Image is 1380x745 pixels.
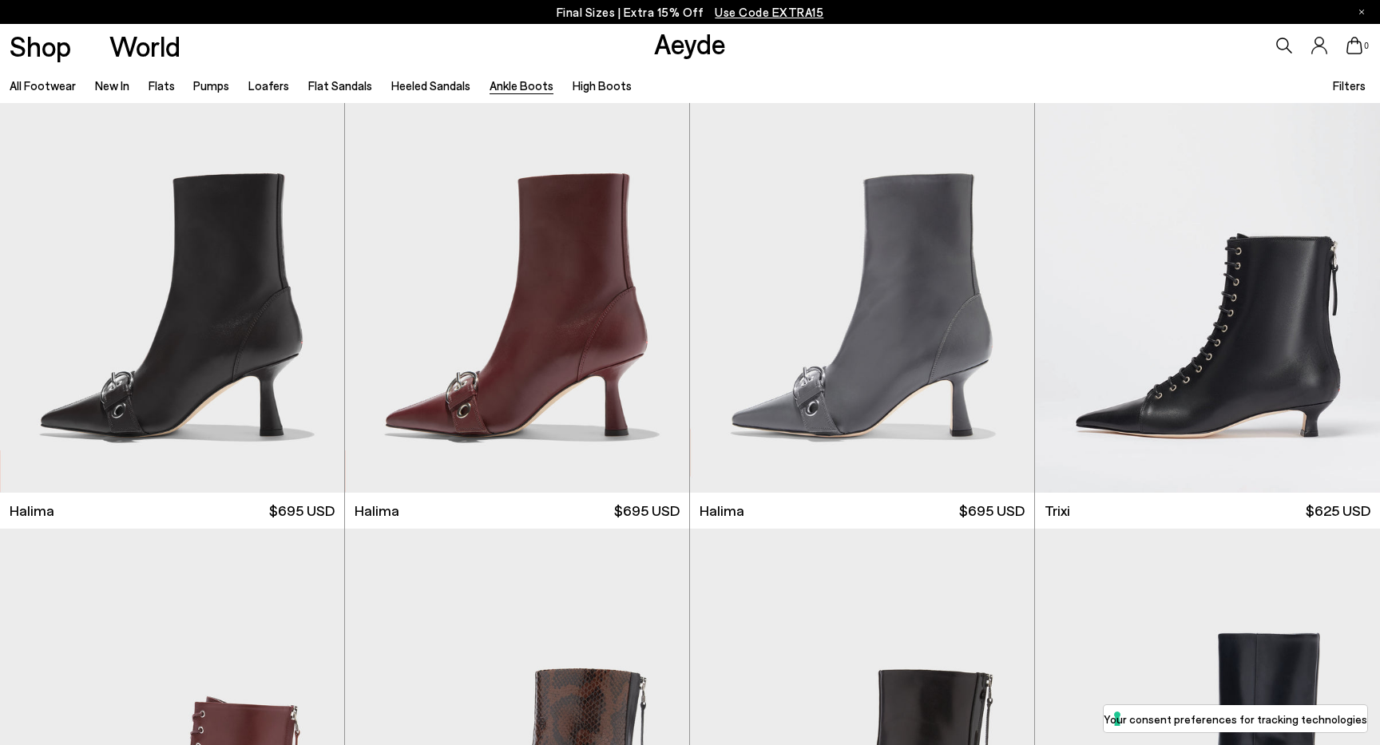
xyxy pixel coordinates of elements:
[1045,501,1070,521] span: Trixi
[95,78,129,93] a: New In
[690,493,1034,529] a: Halima $695 USD
[1104,711,1367,727] label: Your consent preferences for tracking technologies
[1362,42,1370,50] span: 0
[490,78,553,93] a: Ankle Boots
[557,2,824,22] p: Final Sizes | Extra 15% Off
[308,78,372,93] a: Flat Sandals
[959,501,1025,521] span: $695 USD
[345,60,689,493] img: Halima Eyelet Pointed Boots
[1035,493,1380,529] a: Trixi $625 USD
[391,78,470,93] a: Heeled Sandals
[355,501,399,521] span: Halima
[715,5,823,19] span: Navigate to /collections/ss25-final-sizes
[690,60,1034,493] img: Halima Eyelet Pointed Boots
[149,78,175,93] a: Flats
[1333,78,1366,93] span: Filters
[248,78,289,93] a: Loafers
[573,78,632,93] a: High Boots
[269,501,335,521] span: $695 USD
[10,78,76,93] a: All Footwear
[1035,60,1380,493] img: Trixi Lace-Up Boots
[345,493,689,529] a: Halima $695 USD
[193,78,229,93] a: Pumps
[10,32,71,60] a: Shop
[109,32,180,60] a: World
[10,501,54,521] span: Halima
[1346,37,1362,54] a: 0
[700,501,744,521] span: Halima
[1104,705,1367,732] button: Your consent preferences for tracking technologies
[1306,501,1370,521] span: $625 USD
[614,501,680,521] span: $695 USD
[654,26,726,60] a: Aeyde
